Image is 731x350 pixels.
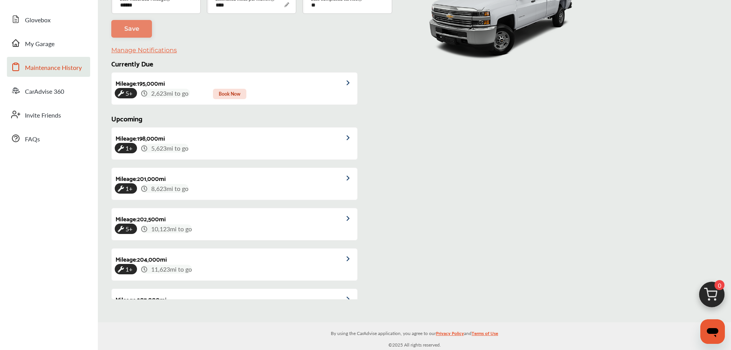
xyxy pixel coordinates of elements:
[714,280,724,290] span: 0
[112,208,357,240] a: Mileage:202,500mi5+ 10,123mi to go
[124,182,134,194] span: 1+
[7,128,90,148] a: FAQs
[25,15,51,25] span: Glovebox
[124,25,139,32] span: Save
[150,144,188,153] span: 5,623 mi to go
[112,73,357,105] a: Mileage:195,000mi5+ 2,623mi to go Book Now
[111,46,177,54] a: Manage Notifications
[150,184,188,193] span: 8,623 mi to go
[347,135,357,141] img: grCAAAAAElFTkSuQmCC
[98,322,731,350] div: © 2025 All rights reserved.
[347,297,357,302] img: grCAAAAAElFTkSuQmCC
[124,142,134,154] span: 1+
[436,329,464,341] a: Privacy Policy
[150,265,192,274] span: 11,623 mi to go
[124,263,134,275] span: 1+
[25,111,61,121] span: Invite Friends
[98,329,731,337] p: By using the CarAdvise application, you agree to our and
[7,9,90,29] a: Glovebox
[472,329,498,341] a: Terms of Use
[347,176,357,181] img: grCAAAAAElFTkSuQmCC
[213,89,246,99] span: Book Now
[7,81,90,101] a: CarAdvise 360
[112,208,166,224] div: Mileage : 202,500 mi
[112,249,167,264] div: Mileage : 204,000 mi
[25,39,54,49] span: My Garage
[150,224,192,233] span: 10,123 mi to go
[112,128,357,159] a: Mileage:198,000mi1+ 5,623mi to go
[111,57,153,69] span: Currently Due
[693,278,730,315] img: cart_icon.3d0951e8.svg
[124,87,134,99] span: 5+
[112,128,165,143] div: Mileage : 198,000 mi
[25,134,40,144] span: FAQs
[111,20,152,38] a: Save
[112,289,167,304] div: Mileage : 207,000 mi
[25,63,82,73] span: Maintenance History
[112,249,357,280] a: Mileage:204,000mi1+ 11,623mi to go
[7,105,90,124] a: Invite Friends
[124,223,134,235] span: 5+
[7,57,90,77] a: Maintenance History
[112,168,357,200] a: Mileage:201,000mi1+ 8,623mi to go
[112,73,165,88] div: Mileage : 195,000 mi
[7,33,90,53] a: My Garage
[347,256,357,262] img: grCAAAAAElFTkSuQmCC
[700,319,725,344] iframe: Button to launch messaging window
[347,216,357,221] img: grCAAAAAElFTkSuQmCC
[111,112,142,124] span: Upcoming
[347,80,357,86] img: grCAAAAAElFTkSuQmCC
[112,168,166,183] div: Mileage : 201,000 mi
[25,87,64,97] span: CarAdvise 360
[112,289,357,321] a: Mileage:207,000mi1+ 14,623mi to go
[150,89,190,98] span: 2,623 mi to go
